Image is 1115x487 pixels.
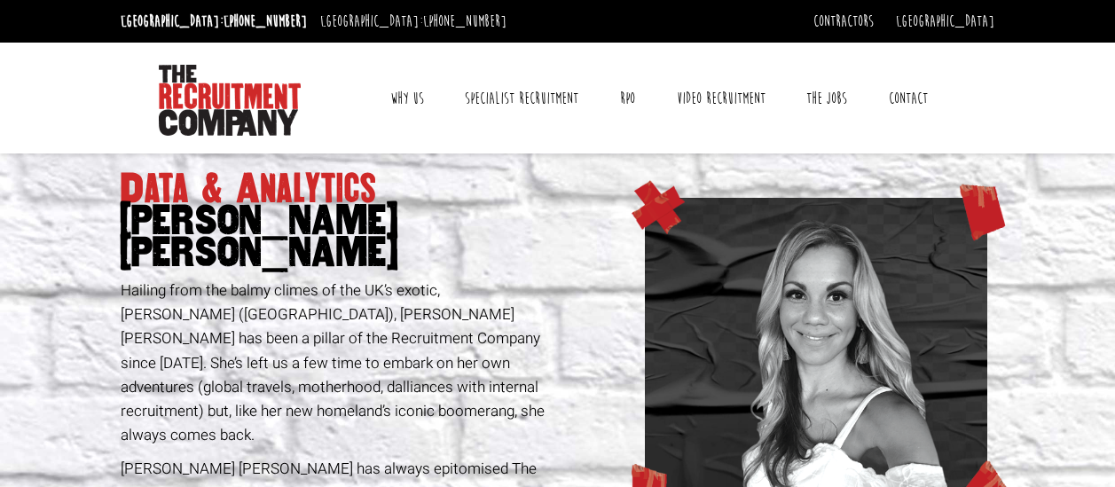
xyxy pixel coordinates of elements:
[116,7,311,35] li: [GEOGRAPHIC_DATA]:
[121,173,551,269] h1: Data & Analytics
[813,12,874,31] a: Contractors
[664,76,779,121] a: Video Recruitment
[451,76,592,121] a: Specialist Recruitment
[121,279,551,447] p: Hailing from the balmy climes of the UK’s exotic, [PERSON_NAME] ([GEOGRAPHIC_DATA]), [PERSON_NAME...
[121,205,551,269] span: [PERSON_NAME] [PERSON_NAME]
[876,76,941,121] a: Contact
[159,65,301,136] img: The Recruitment Company
[793,76,860,121] a: The Jobs
[316,7,511,35] li: [GEOGRAPHIC_DATA]:
[224,12,307,31] a: [PHONE_NUMBER]
[423,12,506,31] a: [PHONE_NUMBER]
[607,76,648,121] a: RPO
[377,76,437,121] a: Why Us
[896,12,994,31] a: [GEOGRAPHIC_DATA]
